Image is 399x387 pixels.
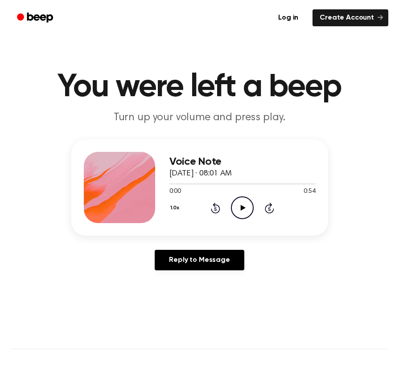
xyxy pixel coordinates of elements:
[29,110,371,125] p: Turn up your volume and press play.
[11,9,61,27] a: Beep
[169,170,232,178] span: [DATE] · 08:01 AM
[304,187,315,196] span: 0:54
[169,200,183,216] button: 1.0x
[269,8,307,28] a: Log in
[169,156,316,168] h3: Voice Note
[313,9,388,26] a: Create Account
[11,71,388,103] h1: You were left a beep
[169,187,181,196] span: 0:00
[155,250,244,270] a: Reply to Message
